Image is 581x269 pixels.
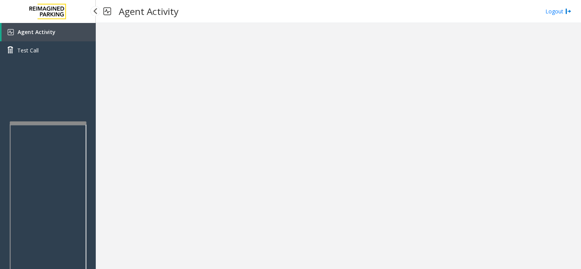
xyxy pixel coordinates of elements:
[17,46,39,54] span: Test Call
[2,23,96,41] a: Agent Activity
[565,7,571,15] img: logout
[8,29,14,35] img: 'icon'
[103,2,111,21] img: pageIcon
[18,28,56,36] span: Agent Activity
[545,7,571,15] a: Logout
[115,2,182,21] h3: Agent Activity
